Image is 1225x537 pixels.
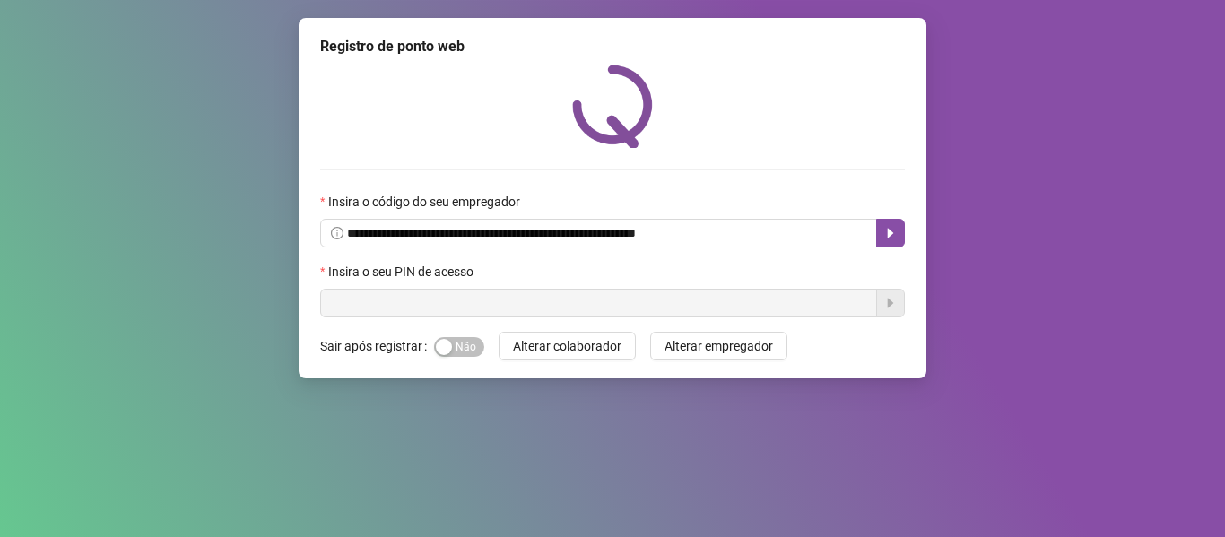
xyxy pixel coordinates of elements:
span: Alterar empregador [665,336,773,356]
img: QRPoint [572,65,653,148]
span: info-circle [331,227,343,239]
div: Registro de ponto web [320,36,905,57]
label: Insira o seu PIN de acesso [320,262,485,281]
button: Alterar colaborador [499,332,636,360]
span: Alterar colaborador [513,336,621,356]
label: Insira o código do seu empregador [320,192,532,212]
span: caret-right [883,226,898,240]
button: Alterar empregador [650,332,787,360]
label: Sair após registrar [320,332,434,360]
